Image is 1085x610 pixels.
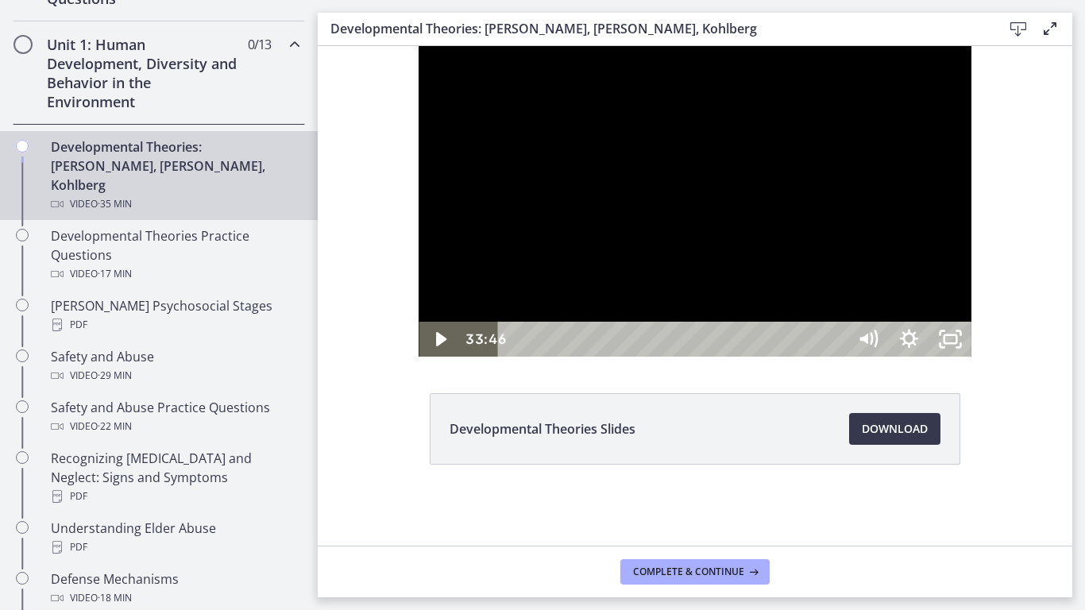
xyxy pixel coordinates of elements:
[98,589,132,608] span: · 18 min
[51,264,299,284] div: Video
[51,296,299,334] div: [PERSON_NAME] Psychosocial Stages
[98,195,132,214] span: · 35 min
[51,137,299,214] div: Developmental Theories: [PERSON_NAME], [PERSON_NAME], Kohlberg
[571,276,612,311] button: Show settings menu
[51,195,299,214] div: Video
[51,487,299,506] div: PDF
[318,46,1072,357] iframe: Video Lesson
[51,226,299,284] div: Developmental Theories Practice Questions
[51,519,299,557] div: Understanding Elder Abuse
[51,347,299,385] div: Safety and Abuse
[51,538,299,557] div: PDF
[530,276,571,311] button: Mute
[51,315,299,334] div: PDF
[51,589,299,608] div: Video
[98,264,132,284] span: · 17 min
[51,569,299,608] div: Defense Mechanisms
[51,398,299,436] div: Safety and Abuse Practice Questions
[98,417,132,436] span: · 22 min
[849,413,940,445] a: Download
[612,276,654,311] button: Unfullscreen
[620,559,770,585] button: Complete & continue
[248,35,271,54] span: 0 / 13
[330,19,977,38] h3: Developmental Theories: [PERSON_NAME], [PERSON_NAME], Kohlberg
[47,35,241,111] h2: Unit 1: Human Development, Diversity and Behavior in the Environment
[51,417,299,436] div: Video
[98,366,132,385] span: · 29 min
[633,566,744,578] span: Complete & continue
[450,419,635,438] span: Developmental Theories Slides
[51,366,299,385] div: Video
[51,449,299,506] div: Recognizing [MEDICAL_DATA] and Neglect: Signs and Symptoms
[862,419,928,438] span: Download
